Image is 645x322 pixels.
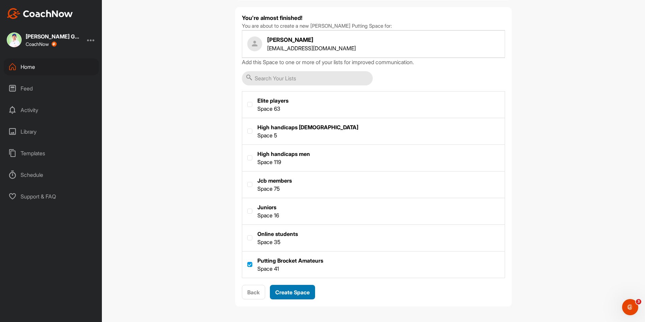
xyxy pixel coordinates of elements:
[242,285,265,299] button: Back
[4,80,99,97] div: Feed
[4,58,99,75] div: Home
[4,123,99,140] div: Library
[4,188,99,205] div: Support & FAQ
[7,32,22,47] img: square_a4120018e3a3d6688c6919095981194a.jpg
[267,36,356,44] h4: [PERSON_NAME]
[247,36,262,51] img: user
[242,58,505,66] p: Add this Space to one or more of your lists for improved communication.
[4,102,99,118] div: Activity
[275,289,310,296] span: Create Space
[7,8,73,19] img: CoachNow
[270,285,315,299] button: Create Space
[622,299,638,315] iframe: Intercom live chat
[242,71,373,85] input: Search Your Lists
[26,34,80,39] div: [PERSON_NAME] Golf
[242,14,505,22] h4: You're almost finished!
[26,42,57,47] div: CoachNow
[247,289,260,296] span: Back
[636,299,641,304] span: 3
[267,44,356,52] p: [EMAIL_ADDRESS][DOMAIN_NAME]
[242,22,505,30] p: You are about to create a new [PERSON_NAME] Putting Space for:
[4,166,99,183] div: Schedule
[4,145,99,162] div: Templates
